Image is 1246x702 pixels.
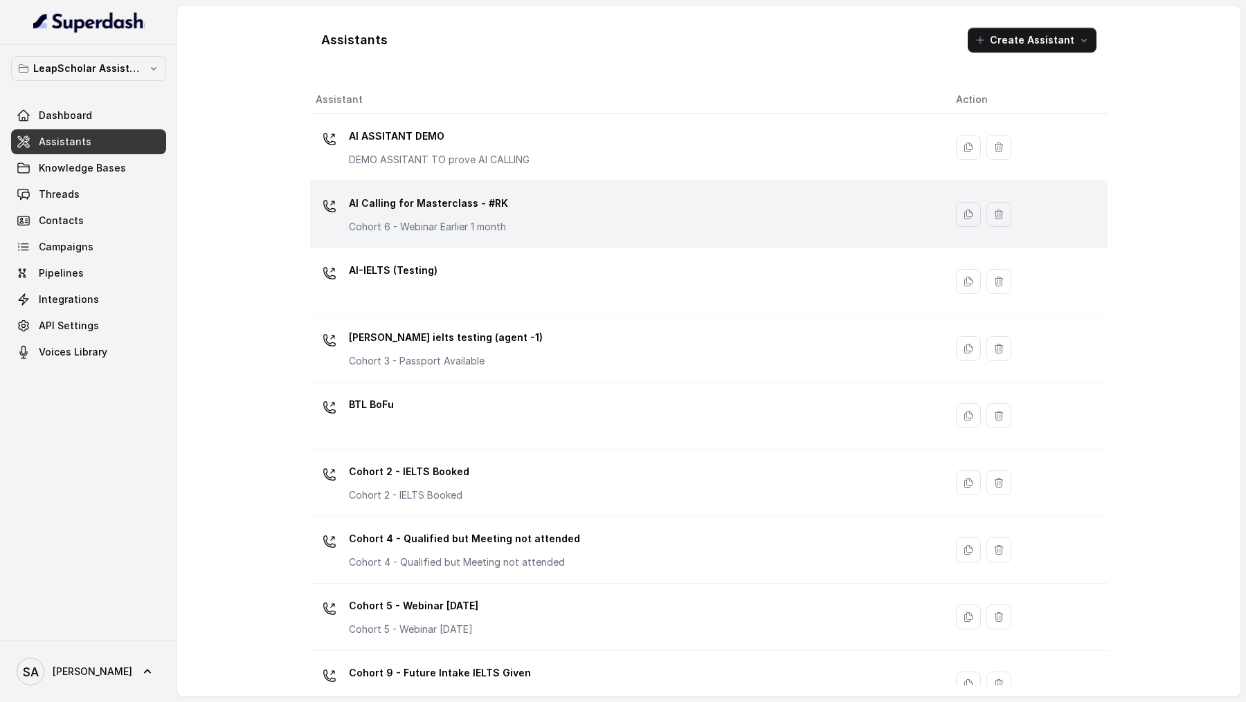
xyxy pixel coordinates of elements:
p: LeapScholar Assistant [33,60,144,77]
p: Cohort 3 - Passport Available [349,354,543,368]
a: Knowledge Bases [11,156,166,181]
p: Cohort 6 - Webinar Earlier 1 month [349,220,508,234]
p: Cohort 2 - IELTS Booked [349,488,469,502]
span: API Settings [39,319,99,333]
p: Cohort 5 - Webinar [DATE] [349,595,478,617]
th: Assistant [310,86,945,114]
p: Cohort 5 - Webinar [DATE] [349,622,478,636]
span: Knowledge Bases [39,161,126,175]
h1: Assistants [321,29,388,51]
a: API Settings [11,313,166,338]
span: Integrations [39,293,99,306]
p: AI Calling for Masterclass - #RK [349,192,508,214]
p: [PERSON_NAME] ielts testing (agent -1) [349,326,543,349]
span: Voices Library [39,345,107,359]
th: Action [945,86,1108,114]
p: Cohort 2 - IELTS Booked [349,461,469,483]
p: AI ASSITANT DEMO [349,125,530,147]
button: Create Assistant [968,28,1096,53]
a: Contacts [11,208,166,233]
a: [PERSON_NAME] [11,652,166,691]
span: Pipelines [39,266,84,280]
p: BTL BoFu [349,394,394,416]
button: LeapScholar Assistant [11,56,166,81]
p: Cohort 4 - Qualified but Meeting not attended [349,555,580,569]
span: Assistants [39,135,91,149]
img: light.svg [33,11,145,33]
a: Voices Library [11,340,166,364]
a: Threads [11,182,166,207]
a: Integrations [11,287,166,312]
text: SA [23,665,39,679]
p: Cohort 9 - Future Intake IELTS Given [349,662,531,684]
span: Dashboard [39,109,92,122]
p: Cohort 4 - Qualified but Meeting not attended [349,528,580,550]
p: AI-IELTS (Testing) [349,259,437,281]
span: Contacts [39,214,84,228]
span: Campaigns [39,240,93,254]
a: Pipelines [11,261,166,286]
span: Threads [39,187,80,201]
p: DEMO ASSITANT TO prove AI CALLING [349,153,530,167]
a: Assistants [11,129,166,154]
a: Dashboard [11,103,166,128]
span: [PERSON_NAME] [53,665,132,678]
a: Campaigns [11,234,166,259]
